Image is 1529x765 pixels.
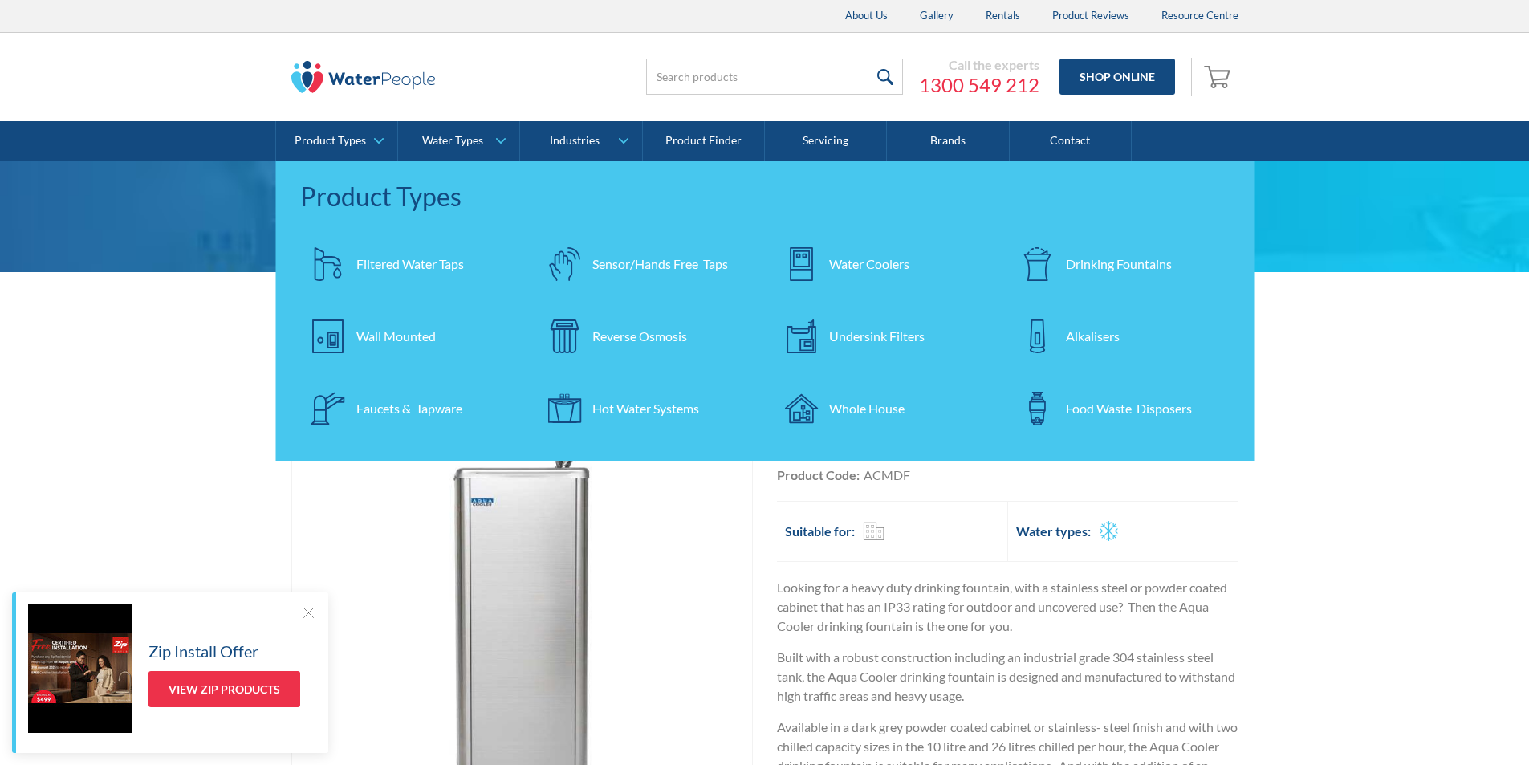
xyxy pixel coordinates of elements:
[520,121,641,161] a: Industries
[1016,522,1091,541] h2: Water types:
[1010,121,1132,161] a: Contact
[300,236,521,292] a: Filtered Water Taps
[276,121,397,161] a: Product Types
[1010,308,1230,364] a: Alkalisers
[295,134,366,148] div: Product Types
[785,522,855,541] h2: Suitable for:
[422,134,483,148] div: Water Types
[1256,512,1529,705] iframe: podium webchat widget prompt
[829,254,909,274] div: Water Coolers
[829,399,905,418] div: Whole House
[643,121,765,161] a: Product Finder
[356,327,436,346] div: Wall Mounted
[773,380,994,437] a: Whole House
[829,327,925,346] div: Undersink Filters
[777,578,1238,636] p: Looking for a heavy duty drinking fountain, with a stainless steel or powder coated cabinet that ...
[864,466,910,485] div: ACMDF
[356,399,462,418] div: Faucets & Tapware
[1204,63,1234,89] img: shopping cart
[148,639,258,663] h5: Zip Install Offer
[1066,254,1172,274] div: Drinking Fountains
[398,121,519,161] a: Water Types
[1200,58,1238,96] a: Open empty cart
[300,177,1230,216] div: Product Types
[592,254,728,274] div: Sensor/Hands Free Taps
[592,327,687,346] div: Reverse Osmosis
[536,236,757,292] a: Sensor/Hands Free Taps
[887,121,1009,161] a: Brands
[1010,236,1230,292] a: Drinking Fountains
[1010,380,1230,437] a: Food Waste Disposers
[536,308,757,364] a: Reverse Osmosis
[300,308,521,364] a: Wall Mounted
[777,467,860,482] strong: Product Code:
[1066,327,1120,346] div: Alkalisers
[550,134,600,148] div: Industries
[919,73,1039,97] a: 1300 549 212
[536,380,757,437] a: Hot Water Systems
[765,121,887,161] a: Servicing
[356,254,464,274] div: Filtered Water Taps
[291,61,436,93] img: The Water People
[1368,685,1529,765] iframe: podium webchat widget bubble
[646,59,903,95] input: Search products
[919,57,1039,73] div: Call the experts
[773,236,994,292] a: Water Coolers
[1059,59,1175,95] a: Shop Online
[276,161,1255,461] nav: Product Types
[592,399,699,418] div: Hot Water Systems
[777,648,1238,706] p: Built with a robust construction including an industrial grade 304 stainless steel tank, the Aqua...
[773,308,994,364] a: Undersink Filters
[1066,399,1192,418] div: Food Waste Disposers
[28,604,132,733] img: Zip Install Offer
[148,671,300,707] a: View Zip Products
[300,380,521,437] a: Faucets & Tapware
